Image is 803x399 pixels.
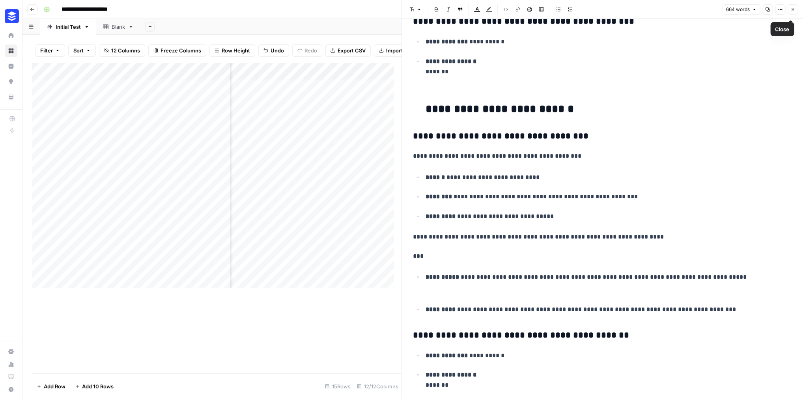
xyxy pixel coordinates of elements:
button: 12 Columns [99,44,145,57]
button: Add Row [32,380,70,393]
a: Browse [5,45,17,57]
span: Undo [271,47,284,54]
div: Initial Test [56,23,81,31]
span: Add Row [44,382,65,390]
span: Import CSV [386,47,415,54]
a: Usage [5,358,17,371]
span: Add 10 Rows [82,382,114,390]
div: Blank [112,23,125,31]
span: Freeze Columns [161,47,201,54]
button: 664 words [723,4,760,15]
button: Freeze Columns [148,44,206,57]
a: Home [5,29,17,42]
span: Sort [73,47,84,54]
a: Settings [5,345,17,358]
span: Row Height [222,47,250,54]
button: Undo [258,44,289,57]
button: Filter [35,44,65,57]
span: Filter [40,47,53,54]
button: Add 10 Rows [70,380,118,393]
button: Redo [292,44,322,57]
a: Initial Test [40,19,96,35]
button: Import CSV [374,44,420,57]
div: 12/12 Columns [354,380,401,393]
button: Row Height [209,44,255,57]
span: Redo [304,47,317,54]
span: 12 Columns [111,47,140,54]
a: Insights [5,60,17,73]
button: Export CSV [325,44,371,57]
span: Export CSV [338,47,366,54]
a: Your Data [5,91,17,103]
button: Help + Support [5,383,17,396]
a: Blank [96,19,140,35]
button: Sort [68,44,96,57]
button: Workspace: Buffer [5,6,17,26]
span: 664 words [726,6,750,13]
div: 15 Rows [322,380,354,393]
a: Opportunities [5,75,17,88]
img: Buffer Logo [5,9,19,23]
a: Learning Hub [5,371,17,383]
